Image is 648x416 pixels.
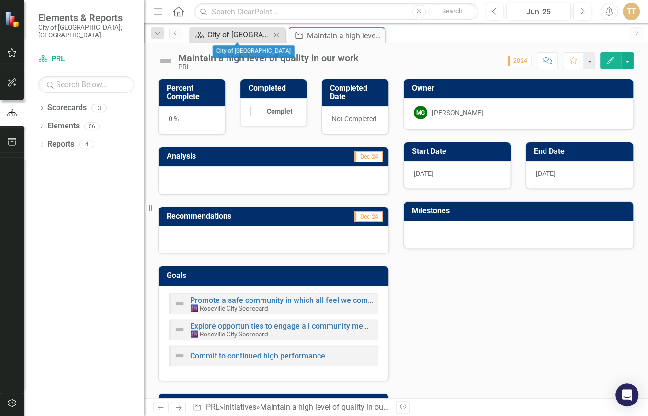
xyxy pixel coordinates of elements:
h3: Completed [249,84,302,92]
div: Not Completed [322,106,388,134]
img: ClearPoint Strategy [5,11,22,28]
h3: Recommendations [167,212,316,220]
input: Search Below... [38,76,134,93]
div: City of [GEOGRAPHIC_DATA] [213,46,295,58]
span: [DATE] [414,170,433,177]
h3: End Date [534,147,628,156]
div: Maintain a high level of quality in our work [260,403,404,412]
a: Initiatives [224,403,256,412]
h3: Analysis [167,152,275,161]
a: Commit to continued high performance [190,351,325,360]
div: PRL [178,63,359,70]
img: Not Defined [158,53,173,69]
a: PRL [206,403,220,412]
button: TT [623,3,640,20]
span: Dec-24 [354,211,383,222]
a: Explore opportunities to engage all community members in relevant ways. [190,322,445,331]
img: Not Defined [174,324,185,335]
a: Reports [47,139,74,150]
div: Maintain a high level of quality in our work [307,30,382,42]
input: Search ClearPoint... [194,3,478,20]
h3: Start Date [412,147,506,156]
h3: Completed Date [330,84,384,101]
div: 3 [91,104,107,112]
a: PRL [38,54,134,65]
div: [PERSON_NAME] [432,108,483,117]
div: 4 [79,140,94,149]
span: Search [442,7,462,15]
span: Dec-24 [354,151,383,162]
div: 0 % [159,106,225,134]
small: City of [GEOGRAPHIC_DATA], [GEOGRAPHIC_DATA] [38,23,134,39]
a: City of [GEOGRAPHIC_DATA] [192,29,271,41]
h3: Milestones [412,207,629,215]
span: [DATE] [536,170,556,177]
div: MG [414,106,427,119]
div: City of [GEOGRAPHIC_DATA] [207,29,271,41]
a: Elements [47,121,80,132]
a: Promote a safe community in which all feel welcome and included. [190,296,420,305]
div: Jun-25 [510,6,568,18]
a: Scorecards [47,103,87,114]
span: 2024 [508,56,531,66]
button: Search [428,5,476,18]
div: Maintain a high level of quality in our work [178,53,359,63]
div: Open Intercom Messenger [615,383,638,406]
img: Not Defined [174,298,185,310]
div: 56 [84,122,100,130]
h3: Percent Complete [167,84,220,101]
h3: Goals [167,271,384,280]
span: Elements & Reports [38,12,134,23]
button: Jun-25 [506,3,571,20]
img: Not Defined [174,350,185,361]
small: 🌆 Roseville City Scorecard [190,304,268,312]
h3: Owner [412,84,629,92]
div: » » [192,402,388,413]
small: 🌆 Roseville City Scorecard [190,330,268,338]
